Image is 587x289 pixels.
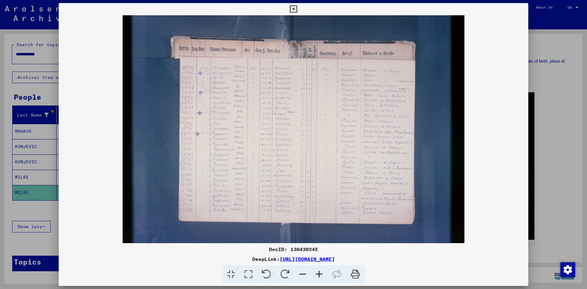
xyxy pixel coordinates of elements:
[59,246,528,253] div: DocID: 130430245
[59,255,528,263] div: DeepLink:
[560,262,575,277] img: Change consent
[59,15,528,243] img: 001.jpg
[280,256,335,262] a: [URL][DOMAIN_NAME]
[560,262,575,277] div: Change consent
